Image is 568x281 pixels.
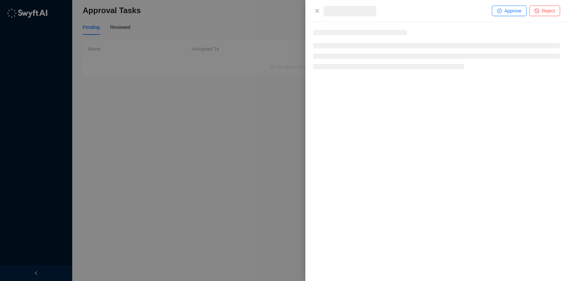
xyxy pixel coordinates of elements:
[529,6,560,16] button: Reject
[535,9,539,13] span: stop
[313,7,321,15] button: Close
[542,7,555,14] span: Reject
[497,9,502,13] span: check-circle
[315,8,320,13] span: close
[504,7,521,14] span: Approve
[492,6,527,16] button: Approve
